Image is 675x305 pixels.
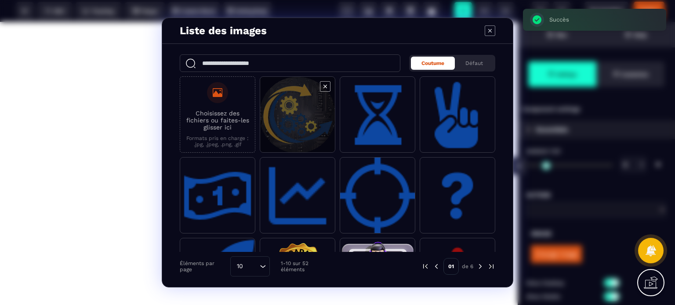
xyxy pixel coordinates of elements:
div: Search for option [230,256,270,276]
span: Défaut [465,60,483,66]
h4: Liste des images [180,25,267,37]
img: next [476,262,484,270]
p: 1-10 sur 52 éléments [281,260,331,273]
p: 01 [443,258,459,275]
p: Éléments par page [180,260,226,273]
p: Formats pris en charge : .jpg, .jpeg, .png, .gif [185,135,250,147]
p: Choisissez des fichiers ou faites-les glisser ici [185,110,250,131]
img: prev [432,262,440,270]
p: de 6 [462,263,473,270]
span: 10 [234,262,246,271]
span: Coutume [421,60,444,66]
img: prev [421,262,429,270]
img: svg+xml;base64,PHN2ZyB4bWxucz0iaHR0cDovL3d3dy53My5vcmcvMjAwMC9zdmciIHdpZHRoPSIxMDAiIHZpZXdCb3g9Ij... [237,24,281,68]
input: Search for option [246,262,258,271]
img: next [487,262,495,270]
